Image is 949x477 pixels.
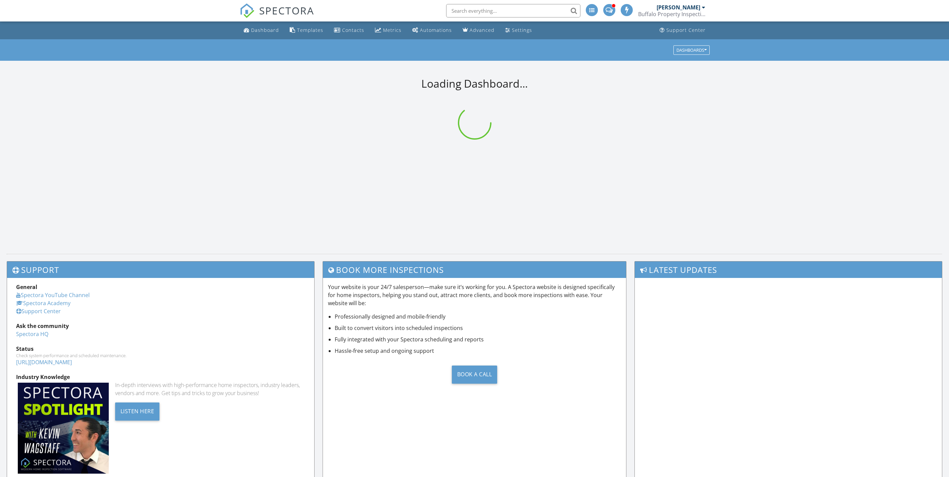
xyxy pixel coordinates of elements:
a: Spectora Academy [16,299,70,307]
a: Support Center [657,24,708,37]
a: Automations (Advanced) [410,24,455,37]
span: SPECTORA [259,3,314,17]
a: Advanced [460,24,497,37]
div: Dashboards [676,48,707,52]
a: Support Center [16,307,61,315]
div: Templates [297,27,323,33]
div: Advanced [470,27,494,33]
img: The Best Home Inspection Software - Spectora [240,3,254,18]
div: Listen Here [115,402,160,421]
a: Dashboard [241,24,282,37]
a: Templates [287,24,326,37]
h3: Support [7,261,314,278]
img: Spectoraspolightmain [18,383,109,474]
button: Dashboards [673,45,710,55]
div: Dashboard [251,27,279,33]
div: Metrics [383,27,401,33]
a: Contacts [331,24,367,37]
div: Contacts [342,27,364,33]
div: Support Center [666,27,706,33]
div: [PERSON_NAME] [657,4,700,11]
a: Settings [503,24,535,37]
a: Book a Call [328,360,621,389]
div: Ask the community [16,322,305,330]
a: [URL][DOMAIN_NAME] [16,359,72,366]
div: Settings [512,27,532,33]
h3: Latest Updates [635,261,942,278]
li: Hassle-free setup and ongoing support [335,347,621,355]
a: SPECTORA [240,9,314,23]
h3: Book More Inspections [323,261,626,278]
a: Metrics [372,24,404,37]
a: Listen Here [115,407,160,415]
div: Status [16,345,305,353]
div: Buffalo Property Inspections [638,11,705,17]
div: Check system performance and scheduled maintenance. [16,353,305,358]
div: Book a Call [452,366,497,384]
a: Spectora YouTube Channel [16,291,90,299]
div: Industry Knowledge [16,373,305,381]
p: Your website is your 24/7 salesperson—make sure it’s working for you. A Spectora website is desig... [328,283,621,307]
div: Automations [420,27,452,33]
a: Spectora HQ [16,330,48,338]
strong: General [16,283,37,291]
li: Built to convert visitors into scheduled inspections [335,324,621,332]
li: Fully integrated with your Spectora scheduling and reports [335,335,621,343]
input: Search everything... [446,4,580,17]
li: Professionally designed and mobile-friendly [335,313,621,321]
div: In-depth interviews with high-performance home inspectors, industry leaders, vendors and more. Ge... [115,381,305,397]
